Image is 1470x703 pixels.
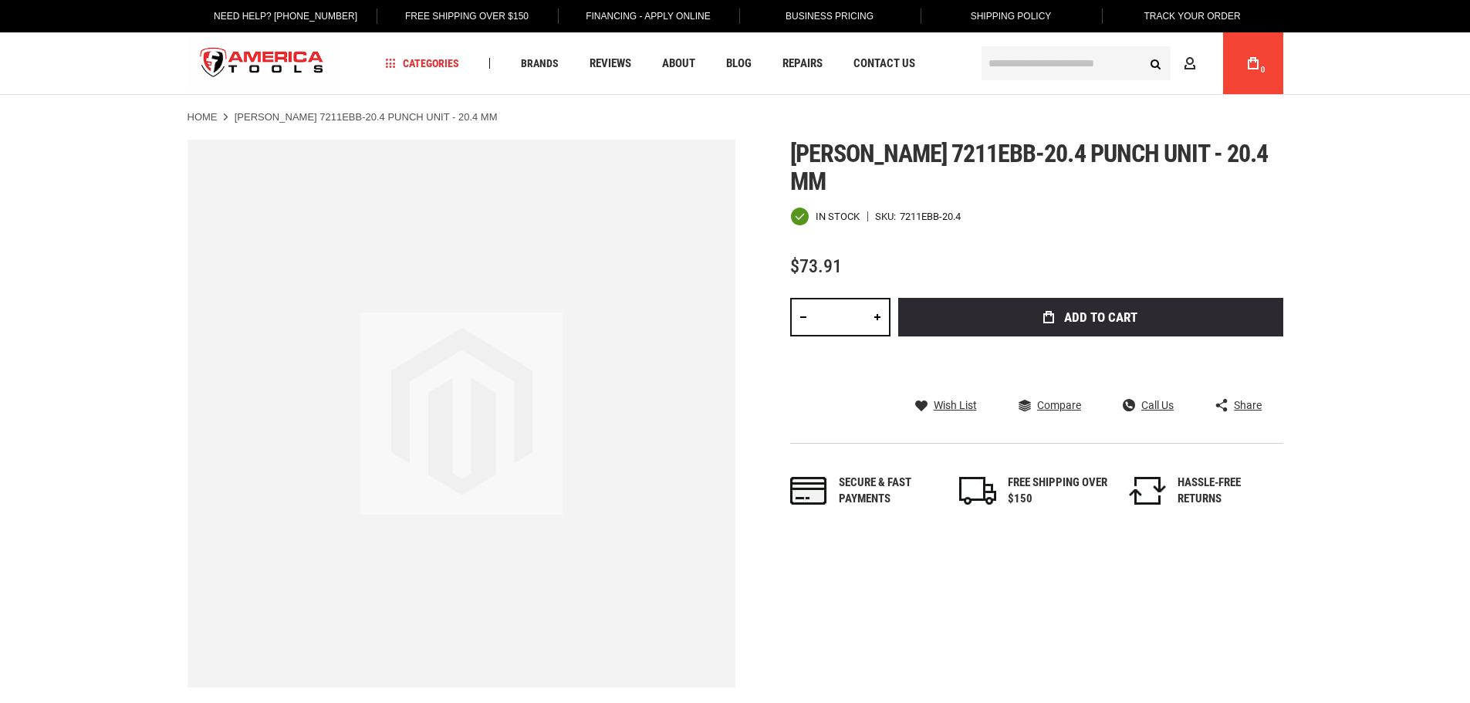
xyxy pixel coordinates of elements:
a: About [655,53,702,74]
span: Repairs [782,58,823,69]
div: HASSLE-FREE RETURNS [1178,475,1278,508]
button: Search [1141,49,1171,78]
a: Repairs [776,53,830,74]
strong: [PERSON_NAME] 7211EBB-20.4 PUNCH UNIT - 20.4 MM [235,111,498,123]
strong: SKU [875,211,900,221]
span: In stock [816,211,860,221]
div: Availability [790,207,860,226]
span: Wish List [934,400,977,411]
span: Call Us [1141,400,1174,411]
div: FREE SHIPPING OVER $150 [1008,475,1108,508]
span: Categories [385,58,459,69]
span: Add to Cart [1064,311,1137,324]
a: Wish List [915,398,977,412]
a: Reviews [583,53,638,74]
img: image.jpg [360,313,563,515]
span: About [662,58,695,69]
img: returns [1129,477,1166,505]
span: [PERSON_NAME] 7211ebb-20.4 punch unit - 20.4 mm [790,139,1269,196]
a: Blog [719,53,759,74]
span: Brands [521,58,559,69]
span: $73.91 [790,255,842,277]
button: Add to Cart [898,298,1283,336]
iframe: Secure express checkout frame [895,341,1286,386]
img: shipping [959,477,996,505]
span: Share [1234,400,1262,411]
a: Home [188,110,218,124]
span: Reviews [590,58,631,69]
span: 0 [1261,66,1266,74]
a: Categories [378,53,466,74]
img: payments [790,477,827,505]
a: store logo [188,35,337,93]
div: 7211EBB-20.4 [900,211,961,221]
a: Brands [514,53,566,74]
span: Contact Us [853,58,915,69]
span: Blog [726,58,752,69]
a: Compare [1019,398,1081,412]
a: Contact Us [847,53,922,74]
span: Compare [1037,400,1081,411]
a: 0 [1239,32,1268,94]
img: America Tools [188,35,337,93]
a: Call Us [1123,398,1174,412]
div: Secure & fast payments [839,475,939,508]
span: Shipping Policy [971,11,1052,22]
